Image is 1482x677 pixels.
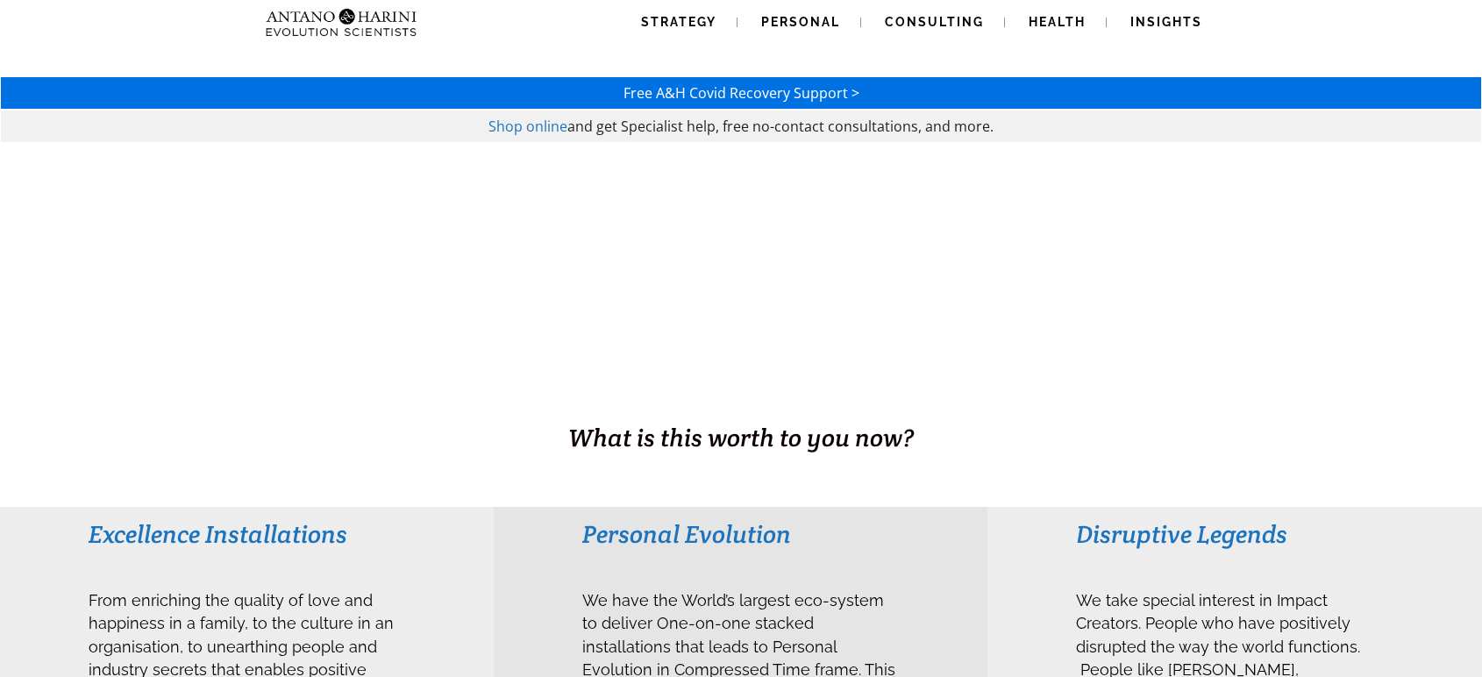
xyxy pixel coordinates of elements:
[2,383,1480,420] h1: BUSINESS. HEALTH. Family. Legacy
[1076,518,1393,550] h3: Disruptive Legends
[885,15,984,29] span: Consulting
[623,83,859,103] a: Free A&H Covid Recovery Support >
[582,518,899,550] h3: Personal Evolution
[568,422,914,453] span: What is this worth to you now?
[89,518,405,550] h3: Excellence Installations
[488,117,567,136] a: Shop online
[641,15,716,29] span: Strategy
[761,15,840,29] span: Personal
[1130,15,1202,29] span: Insights
[1029,15,1086,29] span: Health
[567,117,994,136] span: and get Specialist help, free no-contact consultations, and more.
